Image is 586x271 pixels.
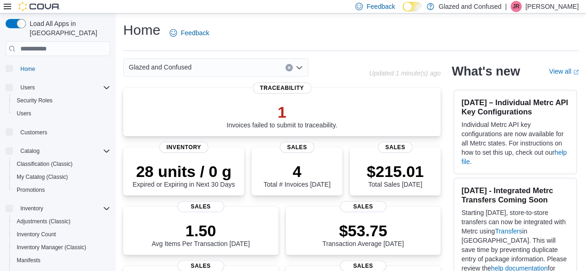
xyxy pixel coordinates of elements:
[280,142,315,153] span: Sales
[252,82,311,94] span: Traceability
[17,218,70,225] span: Adjustments (Classic)
[13,229,60,240] a: Inventory Count
[17,145,43,157] button: Catalog
[452,64,520,79] h2: What's new
[17,203,110,214] span: Inventory
[17,127,51,138] a: Customers
[181,28,209,38] span: Feedback
[2,126,114,139] button: Customers
[505,1,507,12] p: |
[9,254,114,267] button: Manifests
[9,94,114,107] button: Security Roles
[132,162,235,188] div: Expired or Expiring in Next 30 Days
[13,184,110,195] span: Promotions
[264,162,330,188] div: Total # Invoices [DATE]
[9,170,114,183] button: My Catalog (Classic)
[129,62,191,73] span: Glazed and Confused
[17,186,45,194] span: Promotions
[17,231,56,238] span: Inventory Count
[13,171,72,183] a: My Catalog (Classic)
[322,221,404,247] div: Transaction Average [DATE]
[17,203,47,214] button: Inventory
[17,82,38,93] button: Users
[403,2,422,12] input: Dark Mode
[17,63,110,74] span: Home
[151,221,250,240] p: 1.50
[227,103,337,121] p: 1
[13,255,110,266] span: Manifests
[9,183,114,196] button: Promotions
[17,145,110,157] span: Catalog
[17,97,52,104] span: Security Roles
[9,107,114,120] button: Users
[340,201,386,212] span: Sales
[166,24,213,42] a: Feedback
[285,64,293,71] button: Clear input
[9,215,114,228] button: Adjustments (Classic)
[461,120,569,166] p: Individual Metrc API key configurations are now available for all Metrc states. For instructions ...
[17,126,110,138] span: Customers
[2,62,114,75] button: Home
[20,65,35,73] span: Home
[20,84,35,91] span: Users
[296,64,303,71] button: Open list of options
[9,241,114,254] button: Inventory Manager (Classic)
[20,205,43,212] span: Inventory
[378,142,413,153] span: Sales
[13,171,110,183] span: My Catalog (Classic)
[2,145,114,158] button: Catalog
[17,110,31,117] span: Users
[123,21,160,39] h1: Home
[17,63,39,75] a: Home
[495,227,522,235] a: Transfers
[2,202,114,215] button: Inventory
[9,158,114,170] button: Classification (Classic)
[461,186,569,204] h3: [DATE] - Integrated Metrc Transfers Coming Soon
[17,160,73,168] span: Classification (Classic)
[13,95,110,106] span: Security Roles
[151,221,250,247] div: Avg Items Per Transaction [DATE]
[367,162,424,188] div: Total Sales [DATE]
[20,129,47,136] span: Customers
[439,1,501,12] p: Glazed and Confused
[549,68,579,75] a: View allExternal link
[9,228,114,241] button: Inventory Count
[573,69,579,75] svg: External link
[13,216,110,227] span: Adjustments (Classic)
[525,1,579,12] p: [PERSON_NAME]
[322,221,404,240] p: $53.75
[513,1,520,12] span: JR
[177,201,224,212] span: Sales
[13,184,49,195] a: Promotions
[13,242,90,253] a: Inventory Manager (Classic)
[13,229,110,240] span: Inventory Count
[13,108,110,119] span: Users
[13,108,35,119] a: Users
[366,2,395,11] span: Feedback
[26,19,110,38] span: Load All Apps in [GEOGRAPHIC_DATA]
[13,158,110,170] span: Classification (Classic)
[132,162,235,181] p: 28 units / 0 g
[13,255,44,266] a: Manifests
[159,142,208,153] span: Inventory
[13,242,110,253] span: Inventory Manager (Classic)
[510,1,522,12] div: Jackie Rosek
[461,98,569,116] h3: [DATE] – Individual Metrc API Key Configurations
[227,103,337,129] div: Invoices failed to submit to traceability.
[17,244,86,251] span: Inventory Manager (Classic)
[264,162,330,181] p: 4
[369,69,441,77] p: Updated 1 minute(s) ago
[367,162,424,181] p: $215.01
[17,257,40,264] span: Manifests
[13,158,76,170] a: Classification (Classic)
[17,173,68,181] span: My Catalog (Classic)
[13,216,74,227] a: Adjustments (Classic)
[13,95,56,106] a: Security Roles
[20,147,39,155] span: Catalog
[19,2,60,11] img: Cova
[2,81,114,94] button: Users
[17,82,110,93] span: Users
